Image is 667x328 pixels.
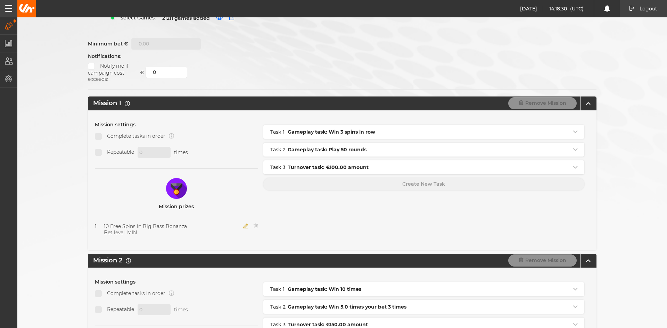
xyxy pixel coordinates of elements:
[162,15,210,21] span: 21211 games added
[88,63,137,70] label: Notify me if campaign cost exceeds
[104,229,137,236] span: Bet level: MIN
[288,303,406,310] span: Gameplay task: Win 5.0 times your bet 3 times
[88,63,95,70] input: Notify me if campaign cost exceeds
[263,282,584,296] div: Task 1Gameplay task: Win 10 times
[288,321,368,328] span: Turnover task: €150.00 amount
[263,125,584,139] div: Task 1Gameplay task: Win 3 spins in row
[570,6,584,12] span: (UTC)
[95,290,102,297] input: Complete tasks in order
[270,321,288,328] span: Task 3
[159,203,194,210] figcaption: Mission prizes
[93,256,131,264] div: Mission 2
[288,128,375,135] span: Gameplay task: Win 3 spins in row
[171,149,188,156] span: times
[288,164,369,171] span: Turnover task: €100.00 amount
[166,178,187,199] img: Mission prizes
[270,164,288,170] span: Task 3
[508,97,577,109] button: Remove Mission
[288,146,367,153] span: Gameplay task: Play 50 rounds
[508,254,577,267] button: Remove Mission
[95,290,165,297] label: Complete tasks in order
[95,306,102,313] input: Repeatable
[288,286,361,293] span: Gameplay task: Win 10 times
[88,53,596,59] div: Notifications:
[95,279,258,285] p: Mission settings
[95,149,102,156] input: Repeatable
[115,15,156,21] span: Select Games:
[88,41,131,47] span: Minimum bet €
[18,4,35,12] img: Unibo
[104,223,187,229] span: 10 Free Spins in Big Bass Bonanza
[95,133,102,140] input: Complete tasks in order
[263,300,584,314] div: Task 2Gameplay task: Win 5.0 times your bet 3 times
[270,286,288,292] span: Task 1
[520,6,543,12] span: [DATE]
[95,149,134,156] label: Repeatable
[93,99,130,107] div: Mission 1
[140,69,144,76] span: €
[95,121,258,128] p: Mission settings
[525,257,566,263] span: Remove Mission
[171,306,188,313] span: times
[270,146,288,153] span: Task 2
[95,306,134,313] label: Repeatable
[270,129,288,135] span: Task 1
[95,223,98,236] p: 1 .
[263,178,584,190] button: Create New Task
[270,304,288,310] span: Task 2
[95,133,165,140] label: Complete tasks in order
[549,6,570,12] span: 14:18:30
[263,143,584,157] div: Task 2Gameplay task: Play 50 rounds
[263,160,584,174] div: Task 3Turnover task: €100.00 amount
[525,100,566,106] span: Remove Mission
